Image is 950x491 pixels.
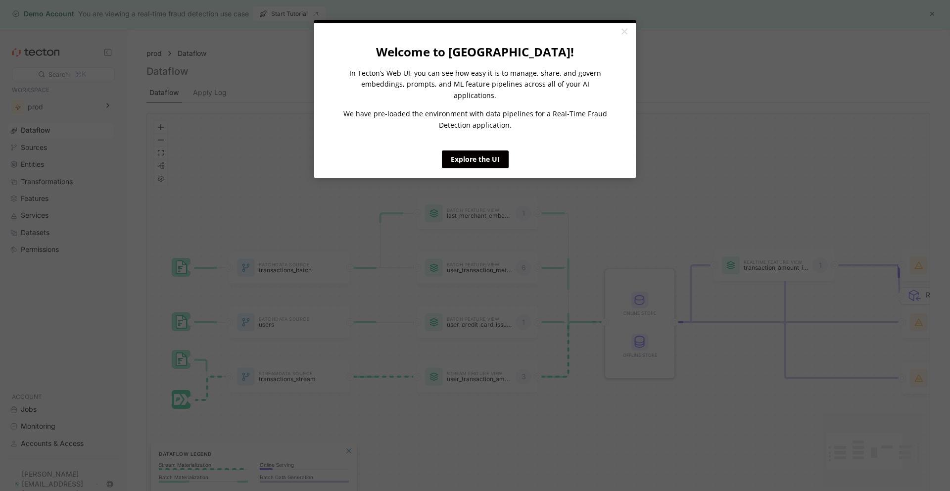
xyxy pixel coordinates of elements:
[341,68,609,101] p: In Tecton’s Web UI, you can see how easy it is to manage, share, and govern embeddings, prompts, ...
[442,150,509,168] a: Explore the UI
[314,20,636,23] div: current step
[376,44,574,60] strong: Welcome to [GEOGRAPHIC_DATA]!
[341,108,609,131] p: We have pre-loaded the environment with data pipelines for a Real-Time Fraud Detection application.
[616,23,633,41] a: Close modal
